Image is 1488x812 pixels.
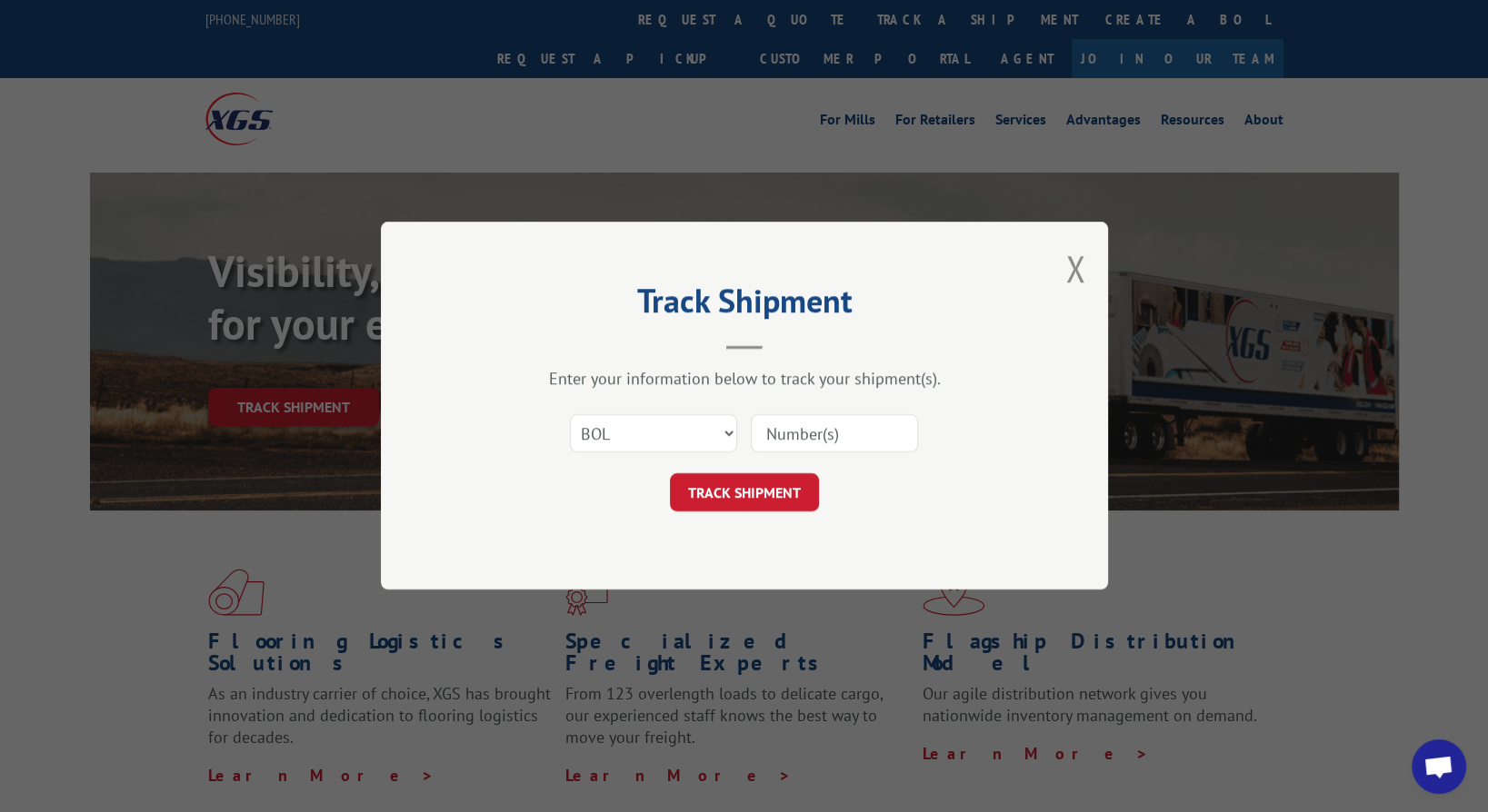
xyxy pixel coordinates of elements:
button: Close modal [1065,244,1085,292]
input: Number(s) [751,415,918,453]
h2: Track Shipment [472,288,1017,322]
button: TRACK SHIPMENT [670,474,819,512]
div: Open chat [1412,739,1466,794]
div: Enter your information below to track your shipment(s). [472,369,1017,390]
